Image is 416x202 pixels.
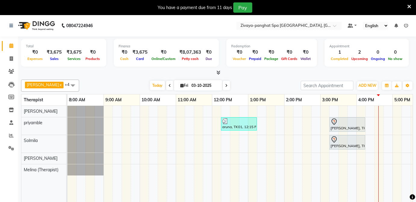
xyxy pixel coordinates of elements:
a: x [59,82,62,87]
div: ₹0 [263,49,280,56]
div: Redemption [231,44,312,49]
span: Package [263,57,280,61]
span: Upcoming [350,57,369,61]
span: Services [66,57,82,61]
a: 10:00 AM [140,96,162,104]
a: 11:00 AM [176,96,198,104]
div: aruna, TK01, 12:15 PM-01:15 PM, Royal Siam - 60 Mins [222,118,256,130]
span: +4 [65,82,74,87]
span: No show [387,57,404,61]
div: [PERSON_NAME], TK02, 03:15 PM-04:15 PM, Swedish De-Stress - 60 Mins [330,118,365,131]
button: ADD NEW [357,81,378,90]
span: Expenses [26,57,44,61]
span: Ongoing [369,57,387,61]
input: 2025-10-03 [190,81,220,90]
span: Completed [329,57,350,61]
b: 08047224946 [66,17,93,34]
div: ₹0 [84,49,101,56]
span: Sales [48,57,60,61]
div: 1 [329,49,350,56]
span: [PERSON_NAME] [24,109,57,114]
a: 12:00 PM [212,96,234,104]
span: Wallet [299,57,312,61]
div: ₹0 [119,49,130,56]
div: [PERSON_NAME], TK02, 03:15 PM-04:15 PM, Swedish De-Stress - 60 Mins [330,136,365,149]
div: ₹0 [299,49,312,56]
span: Card [135,57,145,61]
div: 0 [369,49,387,56]
div: ₹0 [26,49,44,56]
span: Products [84,57,101,61]
div: ₹0 [231,49,247,56]
span: Cash [119,57,130,61]
a: 2:00 PM [284,96,303,104]
span: ADD NEW [359,83,376,88]
span: Today [150,81,165,90]
div: ₹0 [280,49,299,56]
div: ₹8,07,363 [177,49,203,56]
div: ₹0 [247,49,263,56]
a: 1:00 PM [248,96,267,104]
div: Total [26,44,101,49]
span: [PERSON_NAME] [24,156,57,161]
input: Search Appointment [301,81,353,90]
a: 3:00 PM [321,96,340,104]
span: Gift Cards [280,57,299,61]
div: ₹3,675 [44,49,64,56]
span: Voucher [231,57,247,61]
a: 4:00 PM [357,96,376,104]
div: 0 [387,49,404,56]
div: ₹0 [203,49,214,56]
div: ₹3,675 [64,49,84,56]
a: 8:00 AM [67,96,87,104]
div: Appointment [329,44,404,49]
span: priyamble [24,120,42,125]
span: [PERSON_NAME] [27,82,59,87]
span: Petty cash [180,57,200,61]
a: 5:00 PM [393,96,412,104]
span: Due [204,57,213,61]
img: logo [15,17,57,34]
span: Fri [179,83,190,88]
span: Solmila [24,138,38,143]
div: Finance [119,44,214,49]
span: Therapist [24,97,43,103]
span: Melina (Therapist) [24,167,58,172]
div: 2 [350,49,369,56]
button: Pay [233,2,252,13]
div: ₹3,675 [130,49,150,56]
a: 9:00 AM [104,96,123,104]
div: ₹0 [150,49,177,56]
span: Prepaid [247,57,263,61]
span: Online/Custom [150,57,177,61]
div: You have a payment due from 11 days [158,5,232,11]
